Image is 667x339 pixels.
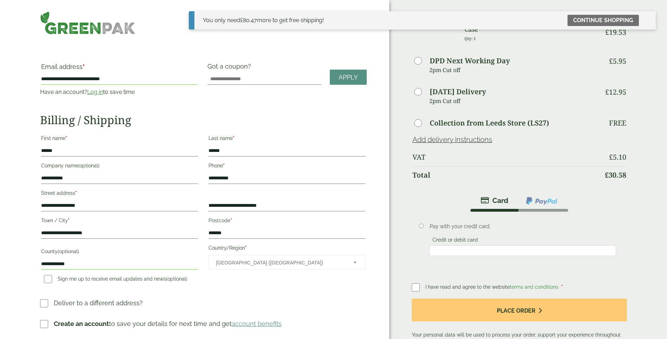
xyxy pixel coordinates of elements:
[605,87,609,97] span: £
[330,70,367,85] a: Apply
[223,163,225,168] abbr: required
[412,166,600,184] th: Total
[44,275,52,283] input: Sign me up to receive email updates and news(optional)
[430,88,486,95] label: [DATE] Delivery
[209,216,365,228] label: Postcode
[209,243,365,255] label: Country/Region
[605,170,626,180] bdi: 30.58
[232,320,282,327] a: account benefits
[230,218,232,223] abbr: required
[430,120,549,127] label: Collection from Leeds Store (LS27)
[510,284,558,290] a: terms and conditions
[78,163,100,168] span: (optional)
[41,64,198,73] label: Email address
[40,113,367,127] h2: Billing / Shipping
[41,133,198,145] label: First name
[609,56,613,66] span: £
[41,188,198,200] label: Street address
[605,87,626,97] bdi: 12.95
[41,247,198,258] label: County
[464,36,476,41] small: Qty: 1
[87,89,103,95] a: Log in
[429,65,600,75] p: 2pm Cut off
[412,299,627,321] button: Place order
[65,135,67,141] abbr: required
[209,161,365,173] label: Phone
[209,255,365,270] span: Country/Region
[41,276,190,284] label: Sign me up to receive email updates and news
[430,237,481,245] label: Credit or debit card
[412,149,600,166] th: VAT
[240,17,243,24] span: £
[233,135,235,141] abbr: required
[339,73,358,81] span: Apply
[58,249,79,254] span: (optional)
[609,119,626,127] p: Free
[166,276,187,282] span: (optional)
[41,161,198,173] label: Company name
[567,15,639,26] a: Continue shopping
[432,248,614,254] iframe: Secure card payment input frame
[609,56,626,66] bdi: 5.95
[561,284,563,290] abbr: required
[207,63,254,73] label: Got a coupon?
[216,255,344,270] span: United Kingdom (UK)
[83,63,85,70] abbr: required
[609,152,613,162] span: £
[75,190,77,196] abbr: required
[430,57,510,64] label: DPD Next Working Day
[54,319,282,328] p: to save your details for next time and get
[41,216,198,228] label: Town / City
[429,96,600,106] p: 2pm Cut off
[525,196,558,205] img: ppcp-gateway.png
[605,170,609,180] span: £
[609,152,626,162] bdi: 5.10
[203,16,324,25] div: You only need more to get free shipping!
[481,196,508,205] img: stripe.png
[54,320,109,327] strong: Create an account
[40,88,199,96] p: Have an account? to save time
[240,17,257,24] span: 80.47
[209,133,365,145] label: Last name
[68,218,70,223] abbr: required
[40,11,135,34] img: GreenPak Supplies
[54,298,143,308] p: Deliver to a different address?
[425,284,560,290] span: I have read and agree to the website
[412,135,492,144] a: Add delivery instructions
[245,245,247,251] abbr: required
[430,223,616,230] p: Pay with your credit card.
